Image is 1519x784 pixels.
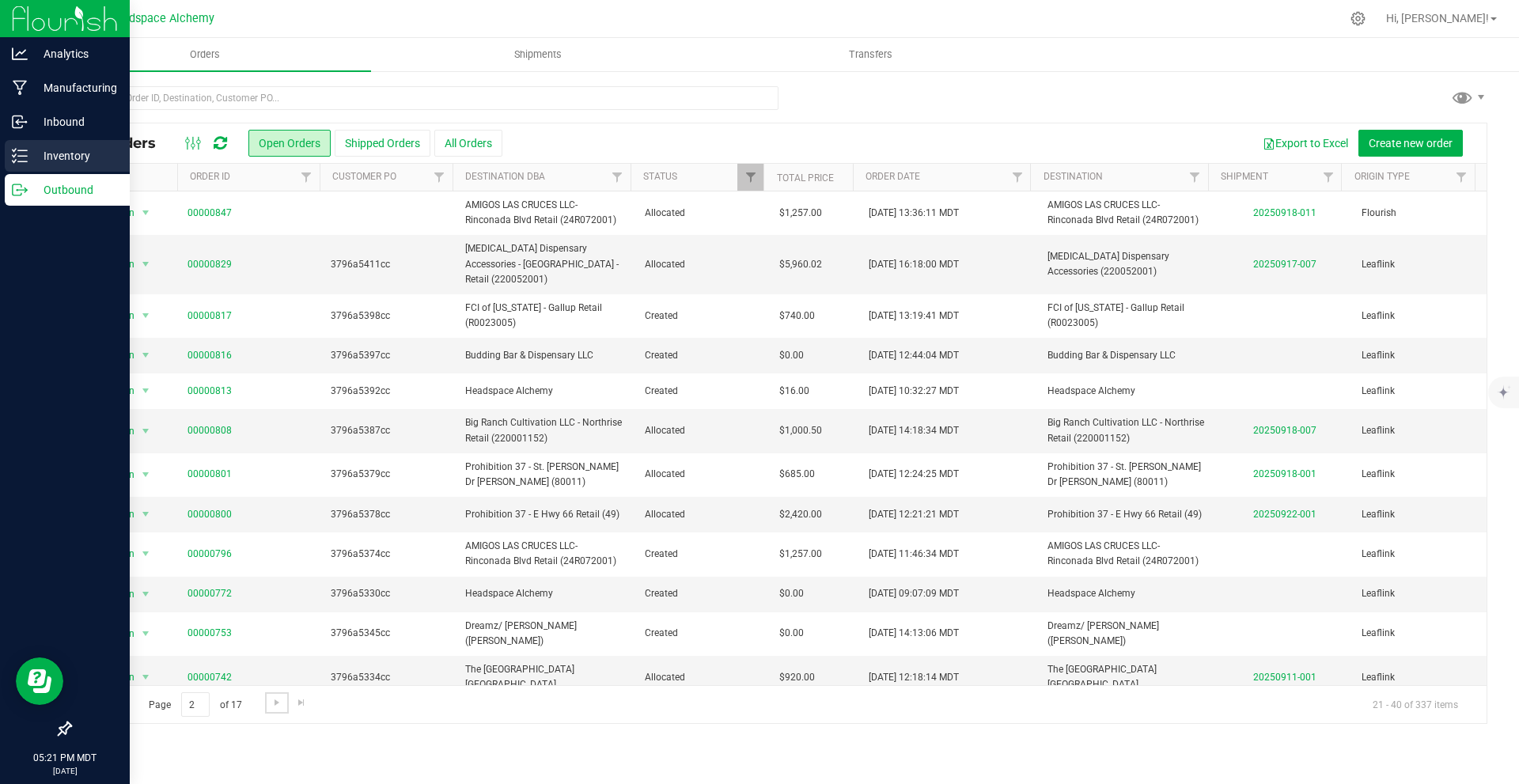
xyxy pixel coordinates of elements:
a: Filter [1449,164,1475,191]
span: Prohibition 37 - St. [PERSON_NAME] Dr [PERSON_NAME] (80011) [1047,460,1208,490]
span: select [136,543,156,565]
span: 3796a5398cc [331,309,446,324]
span: Prohibition 37 - E Hwy 66 Retail (49) [1047,507,1208,522]
span: Created [645,384,760,399]
span: Leaflink [1362,670,1477,685]
span: Headspace Alchemy [1047,384,1208,399]
a: Orders [38,38,371,71]
span: Created [645,626,760,641]
a: Transfers [704,38,1037,71]
a: Go to the last page [290,692,313,714]
a: 20250918-001 [1253,468,1316,479]
span: Allocated [645,467,760,482]
span: Leaflink [1362,423,1477,438]
span: Leaflink [1362,626,1477,641]
a: Total Price [777,172,834,184]
a: 20250918-011 [1253,207,1316,218]
a: Status [643,171,677,182]
span: select [136,420,156,442]
button: Export to Excel [1252,130,1358,157]
span: $1,257.00 [779,547,822,562]
span: The [GEOGRAPHIC_DATA] [GEOGRAPHIC_DATA] [1047,662,1208,692]
span: AMIGOS LAS CRUCES LLC- Rinconada Blvd Retail (24R072001) [465,539,626,569]
a: 20250918-007 [1253,425,1316,436]
a: 00000808 [188,423,232,438]
p: Outbound [28,180,123,199]
span: Budding Bar & Dispensary LLC [465,348,626,363]
span: 21 - 40 of 337 items [1360,692,1471,716]
p: 05:21 PM MDT [7,751,123,765]
span: [MEDICAL_DATA] Dispensary Accessories (220052001) [1047,249,1208,279]
inline-svg: Inbound [12,114,28,130]
a: 20250911-001 [1253,672,1316,683]
span: Headspace Alchemy [108,12,214,25]
span: Prohibition 37 - St. [PERSON_NAME] Dr [PERSON_NAME] (80011) [465,460,626,490]
a: 00000801 [188,467,232,482]
span: Headspace Alchemy [465,586,626,601]
span: Allocated [645,206,760,221]
a: Shipment [1221,171,1268,182]
span: $2,420.00 [779,507,822,522]
span: select [136,666,156,688]
span: [DATE] 13:36:11 MDT [869,206,959,221]
span: Orders [169,47,241,62]
a: Filter [1004,164,1030,191]
a: Destination DBA [465,171,545,182]
span: select [136,344,156,366]
span: Dreamz/ [PERSON_NAME] ([PERSON_NAME]) [465,619,626,649]
span: Created [645,586,760,601]
a: 00000829 [188,257,232,272]
a: Filter [293,164,319,191]
span: Leaflink [1362,384,1477,399]
p: Inbound [28,112,123,131]
a: Filter [737,164,763,191]
a: 00000742 [188,670,232,685]
a: Filter [1315,164,1341,191]
span: $0.00 [779,586,804,601]
span: AMIGOS LAS CRUCES LLC- Rinconada Blvd Retail (24R072001) [1047,539,1208,569]
a: 00000817 [188,309,232,324]
span: select [136,202,156,224]
span: 3796a5345cc [331,626,446,641]
a: Order ID [190,171,230,182]
span: Hi, [PERSON_NAME]! [1386,12,1489,25]
a: Go to the next page [265,692,288,714]
span: Headspace Alchemy [1047,586,1208,601]
span: select [136,305,156,327]
inline-svg: Manufacturing [12,80,28,96]
button: All Orders [434,130,502,157]
span: Allocated [645,670,760,685]
div: Manage settings [1348,11,1368,26]
span: 3796a5387cc [331,423,446,438]
a: Customer PO [332,171,396,182]
span: AMIGOS LAS CRUCES LLC- Rinconada Blvd Retail (24R072001) [465,198,626,228]
p: [DATE] [7,765,123,777]
a: 00000800 [188,507,232,522]
span: Allocated [645,507,760,522]
span: AMIGOS LAS CRUCES LLC- Rinconada Blvd Retail (24R072001) [1047,198,1208,228]
span: Allocated [645,423,760,438]
span: $16.00 [779,384,809,399]
span: select [136,464,156,486]
button: Shipped Orders [335,130,430,157]
input: 2 [181,692,210,717]
a: Filter [426,164,453,191]
span: [DATE] 11:46:34 MDT [869,547,959,562]
inline-svg: Outbound [12,182,28,198]
a: Filter [1182,164,1208,191]
span: $1,000.50 [779,423,822,438]
span: Leaflink [1362,257,1477,272]
span: select [136,503,156,525]
span: Headspace Alchemy [465,384,626,399]
span: FCI of [US_STATE] - Gallup Retail (R0023005) [465,301,626,331]
p: Analytics [28,44,123,63]
span: $0.00 [779,626,804,641]
span: $0.00 [779,348,804,363]
span: Leaflink [1362,467,1477,482]
input: Search Order ID, Destination, Customer PO... [70,86,778,110]
inline-svg: Inventory [12,148,28,164]
span: $5,960.02 [779,257,822,272]
span: Big Ranch Cultivation LLC - Northrise Retail (220001152) [1047,415,1208,445]
span: select [136,583,156,605]
span: $1,257.00 [779,206,822,221]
